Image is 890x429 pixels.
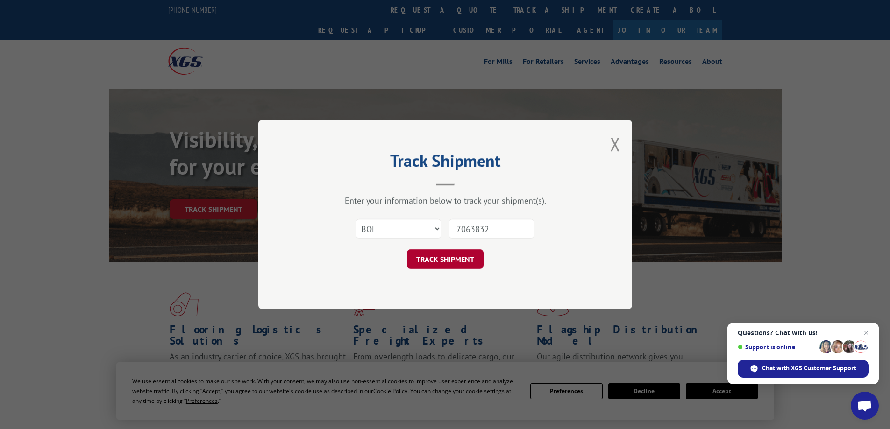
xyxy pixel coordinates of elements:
[610,132,620,156] button: Close modal
[449,219,534,239] input: Number(s)
[407,249,484,269] button: TRACK SHIPMENT
[861,327,872,338] span: Close chat
[851,392,879,420] div: Open chat
[738,344,816,351] span: Support is online
[305,195,585,206] div: Enter your information below to track your shipment(s).
[305,154,585,172] h2: Track Shipment
[738,360,869,378] div: Chat with XGS Customer Support
[762,364,856,373] span: Chat with XGS Customer Support
[738,329,869,337] span: Questions? Chat with us!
